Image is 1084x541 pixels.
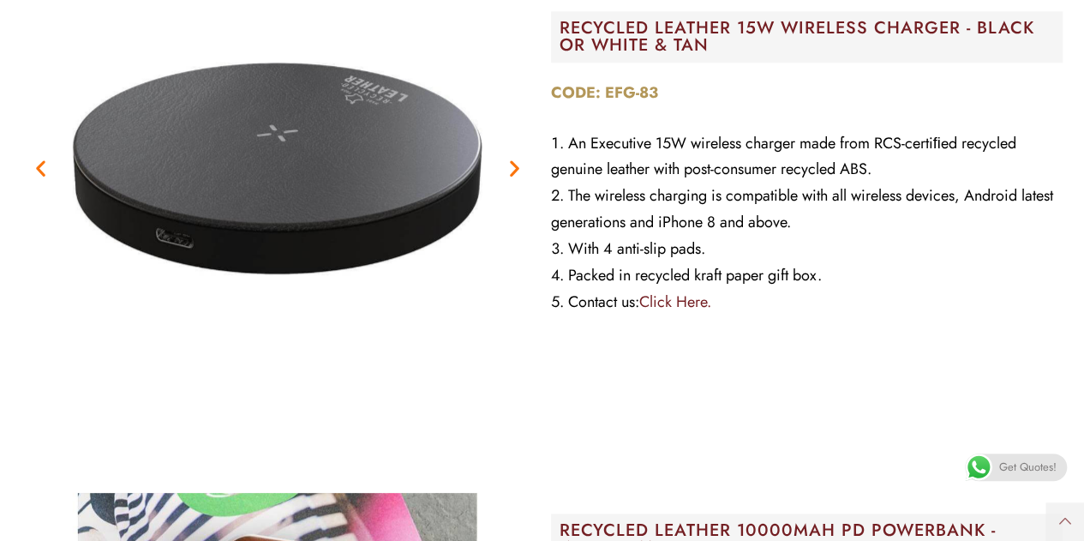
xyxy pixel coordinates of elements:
strong: CODE: EFG-83 [551,81,658,104]
li: Packed in recycled kraft paper gift box. [551,262,1063,289]
li: With 4 anti-slip pads. [551,236,1063,262]
li: An Executive 15W wireless charger made from RCS-certiﬁed recycled genuine leather with post-consu... [551,130,1063,183]
div: Previous slide [30,158,51,179]
a: Click Here. [639,291,711,313]
li: The wireless charging is compatible with all wireless devices, Android latest generations and iPh... [551,183,1063,236]
h2: RECYCLED LEATHER 15W WIRELESS CHARGER - BLACK OR WHITE & TAN [560,20,1063,54]
div: Next slide [504,158,525,179]
span: Get Quotes! [999,454,1057,481]
li: Contact us: [551,289,1063,316]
